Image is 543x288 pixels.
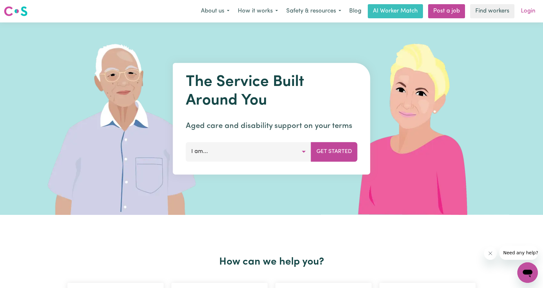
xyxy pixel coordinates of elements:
a: Find workers [470,4,514,18]
iframe: Button to launch messaging window [517,262,538,283]
button: About us [197,4,234,18]
h1: The Service Built Around You [186,73,358,110]
a: Blog [345,4,365,18]
iframe: Message from company [499,246,538,260]
p: Aged care and disability support on your terms [186,120,358,132]
button: How it works [234,4,282,18]
a: AI Worker Match [368,4,423,18]
h2: How can we help you? [64,256,479,268]
a: Careseekers logo [4,4,28,19]
button: I am... [186,142,311,161]
a: Post a job [428,4,465,18]
a: Login [517,4,539,18]
span: Need any help? [4,4,39,10]
button: Safety & resources [282,4,345,18]
img: Careseekers logo [4,5,28,17]
button: Get Started [311,142,358,161]
iframe: Close message [484,247,497,260]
